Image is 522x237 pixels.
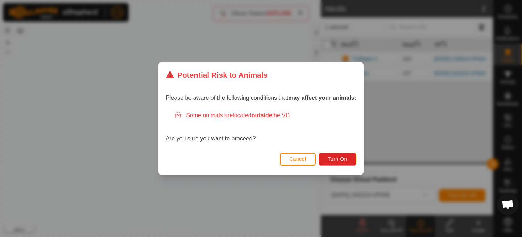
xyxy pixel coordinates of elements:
[328,156,347,162] span: Turn On
[166,111,356,143] div: Are you sure you want to proceed?
[280,153,316,166] button: Cancel
[497,193,519,215] div: Open chat
[174,111,356,120] div: Some animals are
[289,156,306,162] span: Cancel
[233,112,290,118] span: located the VP.
[166,95,356,101] span: Please be aware of the following conditions that
[319,153,356,166] button: Turn On
[166,69,268,81] div: Potential Risk to Animals
[288,95,356,101] strong: may affect your animals:
[252,112,272,118] strong: outside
